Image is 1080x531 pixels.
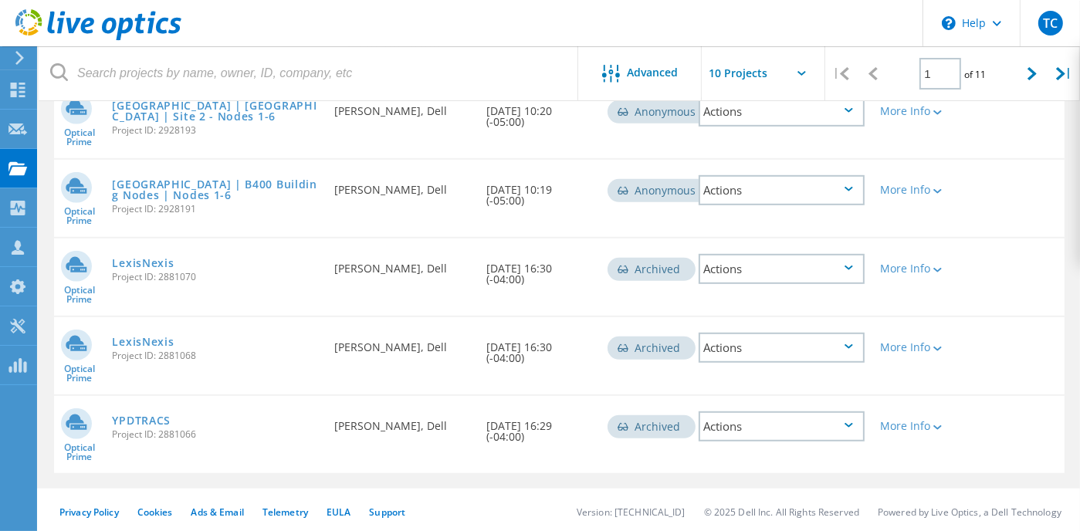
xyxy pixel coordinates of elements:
span: Project ID: 2881070 [112,272,319,282]
div: More Info [880,342,946,353]
a: [GEOGRAPHIC_DATA] | [GEOGRAPHIC_DATA] | Site 2 - Nodes 1-6 [112,100,319,122]
div: More Info [880,184,946,195]
span: Optical Prime [54,128,104,147]
span: Optical Prime [54,364,104,383]
div: More Info [880,106,946,117]
span: Optical Prime [54,443,104,462]
div: Anonymous [608,100,711,123]
a: [GEOGRAPHIC_DATA] | B400 Building Nodes | Nodes 1-6 [112,179,319,201]
li: © 2025 Dell Inc. All Rights Reserved [704,506,859,519]
div: Actions [699,411,865,441]
span: Project ID: 2928193 [112,126,319,135]
div: More Info [880,421,946,431]
a: LexisNexis [112,337,174,347]
a: EULA [327,506,350,519]
div: Archived [608,415,696,438]
div: [PERSON_NAME], Dell [327,160,478,211]
span: Advanced [628,67,679,78]
li: Version: [TECHNICAL_ID] [577,506,686,519]
div: Anonymous [608,179,711,202]
a: Ads & Email [191,506,244,519]
div: Actions [699,254,865,284]
div: [DATE] 10:20 (-05:00) [479,81,600,143]
div: [DATE] 16:30 (-04:00) [479,238,600,300]
span: Project ID: 2881066 [112,430,319,439]
a: Telemetry [262,506,308,519]
div: Actions [699,96,865,127]
span: TC [1043,17,1058,29]
a: Live Optics Dashboard [15,32,181,43]
div: [PERSON_NAME], Dell [327,317,478,368]
span: of 11 [965,68,987,81]
div: [PERSON_NAME], Dell [327,238,478,289]
div: [PERSON_NAME], Dell [327,81,478,132]
input: Search projects by name, owner, ID, company, etc [39,46,579,100]
div: Archived [608,258,696,281]
span: Project ID: 2881068 [112,351,319,360]
span: Project ID: 2928191 [112,205,319,214]
div: | [1048,46,1080,101]
a: Privacy Policy [59,506,119,519]
div: [DATE] 16:30 (-04:00) [479,317,600,379]
a: LexisNexis [112,258,174,269]
a: YPDTRACS [112,415,171,426]
span: Optical Prime [54,207,104,225]
span: Optical Prime [54,286,104,304]
svg: \n [942,16,956,30]
div: [DATE] 16:29 (-04:00) [479,396,600,458]
div: Actions [699,175,865,205]
div: [DATE] 10:19 (-05:00) [479,160,600,222]
div: Actions [699,333,865,363]
div: More Info [880,263,946,274]
div: | [825,46,857,101]
a: Cookies [137,506,173,519]
a: Support [369,506,405,519]
li: Powered by Live Optics, a Dell Technology [878,506,1061,519]
div: Archived [608,337,696,360]
div: [PERSON_NAME], Dell [327,396,478,447]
